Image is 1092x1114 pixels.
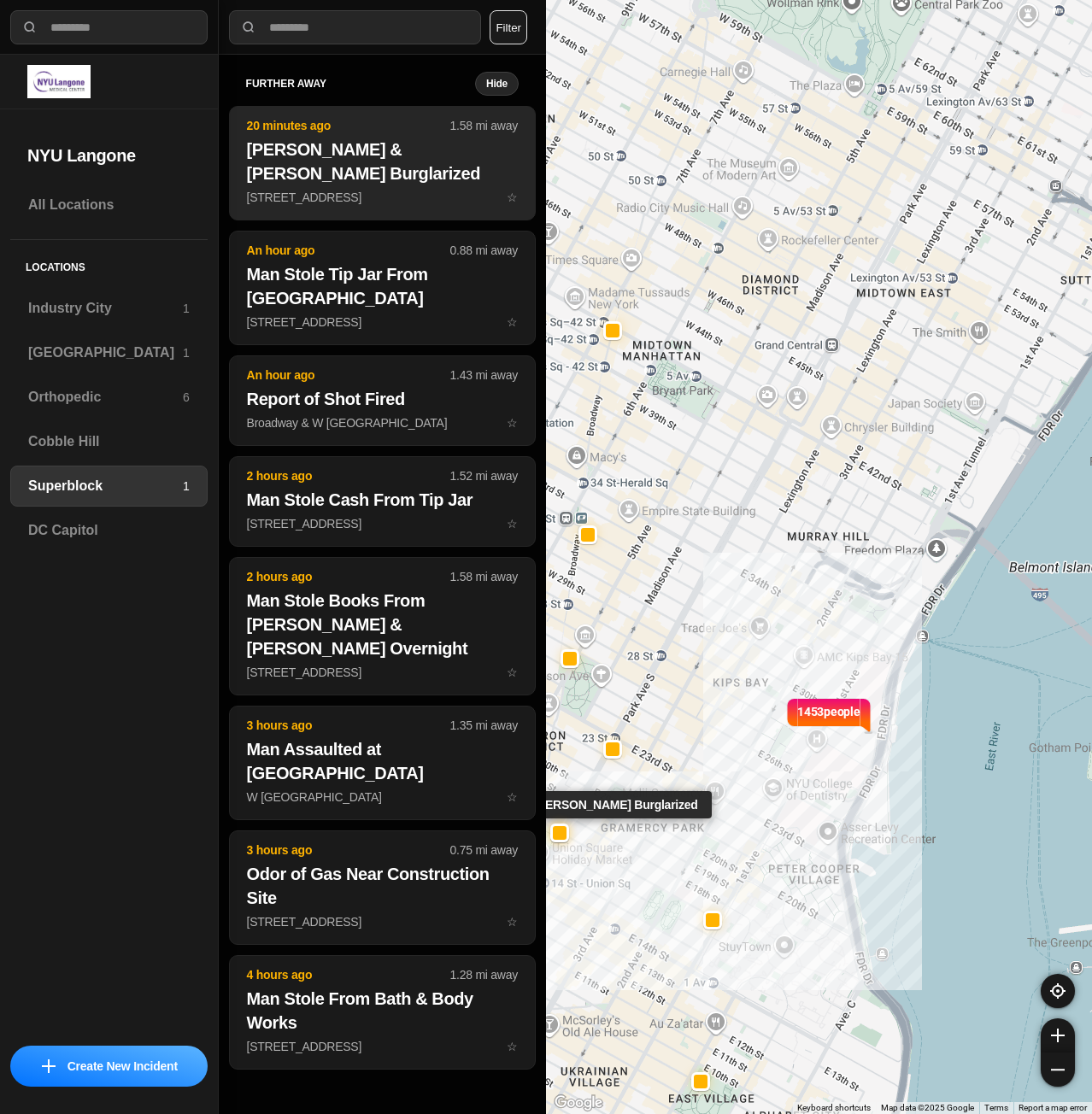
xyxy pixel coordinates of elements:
[1051,1029,1065,1042] img: zoom-in
[229,314,536,329] a: An hour ago0.88 mi awayMan Stole Tip Jar From [GEOGRAPHIC_DATA][STREET_ADDRESS]star
[183,300,190,317] p: 1
[247,966,450,983] p: 4 hours ago
[229,415,536,430] a: An hour ago1.43 mi awayReport of Shot FiredBroadway & W [GEOGRAPHIC_DATA]star
[550,1092,607,1114] img: Google
[1041,974,1075,1008] button: recenter
[10,288,208,329] a: Industry City1
[10,421,208,462] a: Cobble Hill
[450,467,518,484] p: 1.52 mi away
[229,557,536,695] button: 2 hours ago1.58 mi awayMan Stole Books From [PERSON_NAME] & [PERSON_NAME] Overnight[STREET_ADDRES...
[10,1046,208,1087] button: iconCreate New Incident
[247,841,450,859] p: 3 hours ago
[490,10,527,44] button: Filter
[486,77,508,91] small: Hide
[450,568,518,585] p: 1.58 mi away
[10,240,208,288] h5: Locations
[247,262,518,310] h2: Man Stole Tip Jar From [GEOGRAPHIC_DATA]
[229,1039,536,1053] a: 4 hours ago1.28 mi awayMan Stole From Bath & Body Works[STREET_ADDRESS]star
[247,737,518,785] h2: Man Assaulted at [GEOGRAPHIC_DATA]
[27,144,191,167] h2: NYU Langone
[183,478,190,495] p: 1
[797,1102,871,1114] button: Keyboard shortcuts
[797,703,860,741] p: 1453 people
[450,242,518,259] p: 0.88 mi away
[507,1040,518,1053] span: star
[27,65,91,98] img: logo
[229,955,536,1070] button: 4 hours ago1.28 mi awayMan Stole From Bath & Body Works[STREET_ADDRESS]star
[1041,1052,1075,1087] button: zoom-out
[247,387,518,411] h2: Report of Shot Fired
[240,19,257,36] img: search
[1019,1103,1087,1112] a: Report a map error
[247,488,518,512] h2: Man Stole Cash From Tip Jar
[229,516,536,531] a: 2 hours ago1.52 mi awayMan Stole Cash From Tip Jar[STREET_ADDRESS]star
[247,189,518,206] p: [STREET_ADDRESS]
[881,1103,974,1112] span: Map data ©2025 Google
[10,185,208,226] a: All Locations
[247,1038,518,1055] p: [STREET_ADDRESS]
[229,789,536,804] a: 3 hours ago1.35 mi awayMan Assaulted at [GEOGRAPHIC_DATA]W [GEOGRAPHIC_DATA]star
[10,466,208,507] a: Superblock1
[183,344,190,361] p: 1
[507,191,518,204] span: star
[247,862,518,910] h2: Odor of Gas Near Construction Site
[229,190,536,204] a: 20 minutes ago1.58 mi away[PERSON_NAME] & [PERSON_NAME] Burglarized[STREET_ADDRESS]star
[42,1059,56,1073] img: icon
[507,665,518,679] span: star
[229,355,536,446] button: An hour ago1.43 mi awayReport of Shot FiredBroadway & W [GEOGRAPHIC_DATA]star
[984,1103,1008,1112] a: Terms (opens in new tab)
[10,332,208,373] a: [GEOGRAPHIC_DATA]1
[450,717,518,734] p: 1.35 mi away
[450,366,518,384] p: 1.43 mi away
[450,117,518,134] p: 1.58 mi away
[229,106,536,220] button: 20 minutes ago1.58 mi away[PERSON_NAME] & [PERSON_NAME] Burglarized[STREET_ADDRESS]star
[247,366,450,384] p: An hour ago
[28,195,190,215] h3: All Locations
[21,19,38,36] img: search
[408,791,711,818] div: [PERSON_NAME] & [PERSON_NAME] Burglarized
[247,117,450,134] p: 20 minutes ago
[28,387,183,407] h3: Orthopedic
[247,314,518,331] p: [STREET_ADDRESS]
[507,915,518,929] span: star
[784,696,797,734] img: notch
[247,913,518,930] p: [STREET_ADDRESS]
[247,242,450,259] p: An hour ago
[10,510,208,551] a: DC Capitol
[28,476,183,496] h3: Superblock
[28,298,183,319] h3: Industry City
[247,138,518,185] h2: [PERSON_NAME] & [PERSON_NAME] Burglarized
[247,789,518,806] p: W [GEOGRAPHIC_DATA]
[247,717,450,734] p: 3 hours ago
[507,517,518,531] span: star
[247,467,450,484] p: 2 hours ago
[507,315,518,329] span: star
[246,77,475,91] h5: further away
[229,456,536,547] button: 2 hours ago1.52 mi awayMan Stole Cash From Tip Jar[STREET_ADDRESS]star
[1051,1063,1065,1076] img: zoom-out
[450,841,518,859] p: 0.75 mi away
[247,568,450,585] p: 2 hours ago
[68,1058,178,1075] p: Create New Incident
[507,416,518,430] span: star
[247,589,518,660] h2: Man Stole Books From [PERSON_NAME] & [PERSON_NAME] Overnight
[1041,1018,1075,1052] button: zoom-in
[229,665,536,679] a: 2 hours ago1.58 mi awayMan Stole Books From [PERSON_NAME] & [PERSON_NAME] Overnight[STREET_ADDRES...
[1050,983,1066,999] img: recenter
[229,830,536,945] button: 3 hours ago0.75 mi awayOdor of Gas Near Construction Site[STREET_ADDRESS]star
[860,696,872,734] img: notch
[247,987,518,1035] h2: Man Stole From Bath & Body Works
[247,664,518,681] p: [STREET_ADDRESS]
[229,231,536,345] button: An hour ago0.88 mi awayMan Stole Tip Jar From [GEOGRAPHIC_DATA][STREET_ADDRESS]star
[550,1092,607,1114] a: Open this area in Google Maps (opens a new window)
[450,966,518,983] p: 1.28 mi away
[183,389,190,406] p: 6
[507,790,518,804] span: star
[247,515,518,532] p: [STREET_ADDRESS]
[247,414,518,431] p: Broadway & W [GEOGRAPHIC_DATA]
[229,706,536,820] button: 3 hours ago1.35 mi awayMan Assaulted at [GEOGRAPHIC_DATA]W [GEOGRAPHIC_DATA]star
[28,431,190,452] h3: Cobble Hill
[475,72,519,96] button: Hide
[28,343,183,363] h3: [GEOGRAPHIC_DATA]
